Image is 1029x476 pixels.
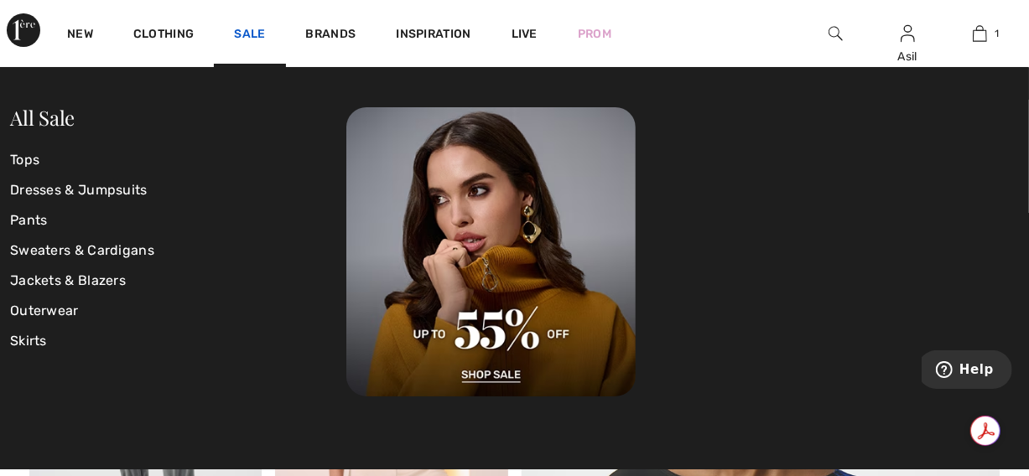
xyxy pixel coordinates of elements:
a: All Sale [10,104,75,131]
a: Live [512,25,538,43]
a: New [67,27,93,44]
span: Inspiration [396,27,470,44]
span: 1 [995,26,1000,41]
a: Jackets & Blazers [10,266,346,296]
a: Sale [234,27,265,44]
iframe: Opens a widget where you can find more information [922,350,1012,392]
a: Prom [578,25,611,43]
a: 1 [944,23,1015,44]
a: Sign In [901,25,915,41]
a: Dresses & Jumpsuits [10,175,346,205]
a: Clothing [133,27,194,44]
img: 250825113019_d881a28ff8cb6.jpg [346,107,636,396]
a: Outerwear [10,296,346,326]
img: search the website [829,23,843,44]
img: 1ère Avenue [7,13,40,47]
a: Sweaters & Cardigans [10,235,346,266]
a: Skirts [10,326,346,356]
a: Brands [306,27,356,44]
img: My Info [901,23,915,44]
div: Asil [872,48,943,65]
a: Pants [10,205,346,235]
img: My Bag [973,23,987,44]
a: Tops [10,145,346,175]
